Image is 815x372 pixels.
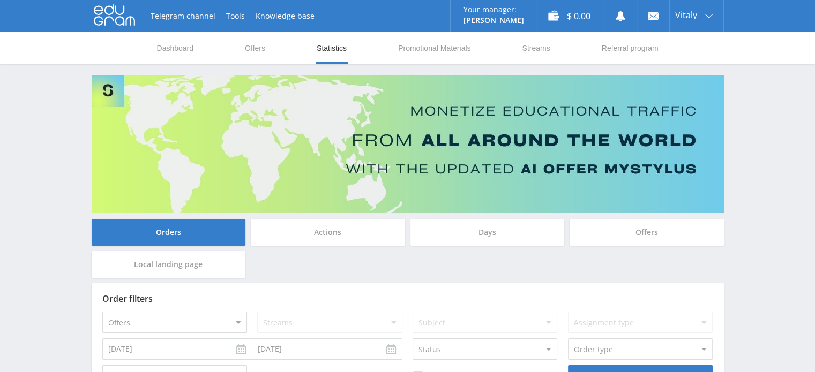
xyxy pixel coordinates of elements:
span: Vitaly [675,11,697,19]
a: Offers [244,32,266,64]
a: Referral program [601,32,660,64]
div: Orders [92,219,246,246]
a: Dashboard [156,32,195,64]
a: Promotional Materials [397,32,472,64]
img: Banner [92,75,724,213]
a: Streams [521,32,551,64]
div: Offers [570,219,724,246]
p: Your manager: [463,5,524,14]
p: [PERSON_NAME] [463,16,524,25]
a: Statistics [316,32,348,64]
div: Days [410,219,565,246]
div: Order filters [102,294,713,303]
div: Actions [251,219,405,246]
div: Local landing page [92,251,246,278]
